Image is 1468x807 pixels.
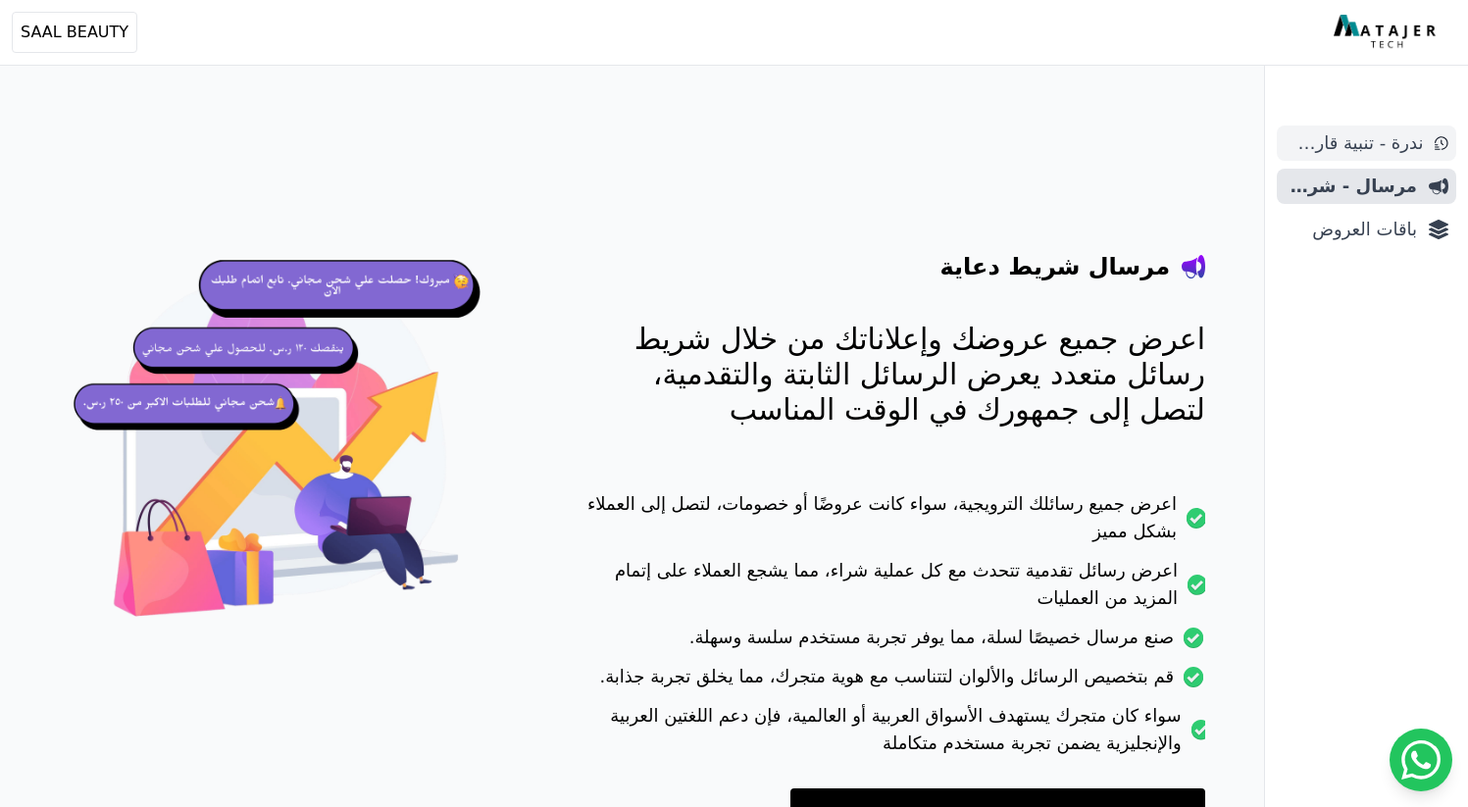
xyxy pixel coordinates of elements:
[583,702,1205,769] li: سواء كان متجرك يستهدف الأسواق العربية أو العالمية، فإن دعم اللغتين العربية والإنجليزية يضمن تجربة...
[583,663,1205,702] li: قم بتخصيص الرسائل والألوان لتتناسب مع هوية متجرك، مما يخلق تجربة جذابة.
[68,235,505,673] img: hero
[1285,173,1417,200] span: مرسال - شريط دعاية
[583,490,1205,557] li: اعرض جميع رسائلك الترويجية، سواء كانت عروضًا أو خصومات، لتصل إلى العملاء بشكل مميز
[1285,216,1417,243] span: باقات العروض
[583,322,1205,428] p: اعرض جميع عروضك وإعلاناتك من خلال شريط رسائل متعدد يعرض الرسائل الثابتة والتقدمية، لتصل إلى جمهور...
[583,624,1205,663] li: صنع مرسال خصيصًا لسلة، مما يوفر تجربة مستخدم سلسة وسهلة.
[940,251,1170,282] h4: مرسال شريط دعاية
[1285,129,1423,157] span: ندرة - تنبية قارب علي النفاذ
[583,557,1205,624] li: اعرض رسائل تقدمية تتحدث مع كل عملية شراء، مما يشجع العملاء على إتمام المزيد من العمليات
[21,21,128,44] span: SAAL BEAUTY
[1334,15,1441,50] img: MatajerTech Logo
[12,12,137,53] button: SAAL BEAUTY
